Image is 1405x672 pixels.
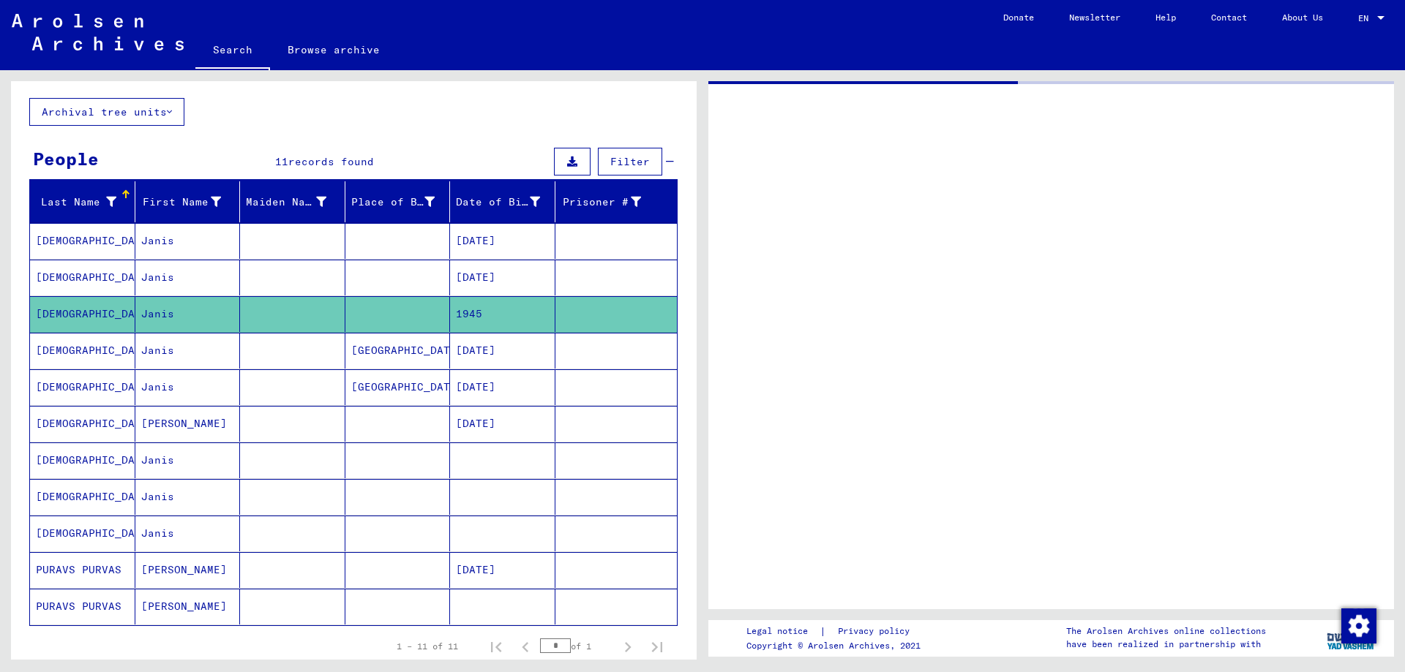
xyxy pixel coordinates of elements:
[345,333,451,369] mat-cell: [GEOGRAPHIC_DATA]
[141,195,222,210] div: First Name
[613,632,642,661] button: Next page
[561,190,660,214] div: Prisoner #
[135,260,241,295] mat-cell: Janis
[30,369,135,405] mat-cell: [DEMOGRAPHIC_DATA]
[1358,12,1368,23] mat-select-trigger: EN
[30,181,135,222] mat-header-cell: Last Name
[135,181,241,222] mat-header-cell: First Name
[135,406,241,442] mat-cell: [PERSON_NAME]
[288,155,374,168] span: records found
[610,155,650,168] span: Filter
[36,195,116,210] div: Last Name
[135,296,241,332] mat-cell: Janis
[746,624,820,639] a: Legal notice
[30,296,135,332] mat-cell: [DEMOGRAPHIC_DATA]
[30,406,135,442] mat-cell: [DEMOGRAPHIC_DATA]
[195,32,270,70] a: Search
[1066,624,1266,638] p: The Arolsen Archives online collections
[275,155,288,168] span: 11
[561,195,642,210] div: Prisoner #
[746,639,927,652] p: Copyright © Arolsen Archives, 2021
[511,632,540,661] button: Previous page
[240,181,345,222] mat-header-cell: Maiden Name
[482,632,511,661] button: First page
[30,260,135,295] mat-cell: [DEMOGRAPHIC_DATA]
[555,181,678,222] mat-header-cell: Prisoner #
[1341,608,1376,643] img: Zustimmung ändern
[30,333,135,369] mat-cell: [DEMOGRAPHIC_DATA]
[135,442,241,478] mat-cell: Janis
[246,195,326,210] div: Maiden Name
[135,223,241,259] mat-cell: Janis
[135,479,241,515] mat-cell: Janis
[642,632,672,661] button: Last page
[450,369,555,405] mat-cell: [DATE]
[30,516,135,551] mat-cell: [DEMOGRAPHIC_DATA]
[746,624,927,639] div: |
[397,640,458,653] div: 1 – 11 of 11
[1066,638,1266,651] p: have been realized in partnership with
[450,406,555,442] mat-cell: [DATE]
[1341,608,1376,643] div: Zustimmung ändern
[30,479,135,515] mat-cell: [DEMOGRAPHIC_DATA]
[540,639,613,653] div: of 1
[135,369,241,405] mat-cell: Janis
[456,190,558,214] div: Date of Birth
[36,190,135,214] div: Last Name
[30,552,135,588] mat-cell: PURAVS PURVAS
[826,624,927,639] a: Privacy policy
[30,589,135,624] mat-cell: PURAVS PURVAS
[450,296,555,332] mat-cell: 1945
[450,333,555,369] mat-cell: [DATE]
[450,181,555,222] mat-header-cell: Date of Birth
[29,98,184,126] button: Archival tree units
[450,260,555,295] mat-cell: [DATE]
[12,14,184,50] img: Arolsen_neg.svg
[345,369,451,405] mat-cell: [GEOGRAPHIC_DATA]
[30,442,135,478] mat-cell: [DEMOGRAPHIC_DATA]
[345,181,451,222] mat-header-cell: Place of Birth
[456,195,540,210] div: Date of Birth
[351,190,454,214] div: Place of Birth
[135,516,241,551] mat-cell: Janis
[450,223,555,259] mat-cell: [DATE]
[598,148,662,175] button: Filter
[246,190,345,214] div: Maiden Name
[141,190,240,214] div: First Name
[1324,619,1379,656] img: yv_logo.png
[135,333,241,369] mat-cell: Janis
[30,223,135,259] mat-cell: [DEMOGRAPHIC_DATA]
[135,589,241,624] mat-cell: [PERSON_NAME]
[135,552,241,588] mat-cell: [PERSON_NAME]
[270,32,397,67] a: Browse archive
[450,552,555,588] mat-cell: [DATE]
[33,146,99,172] div: People
[351,195,435,210] div: Place of Birth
